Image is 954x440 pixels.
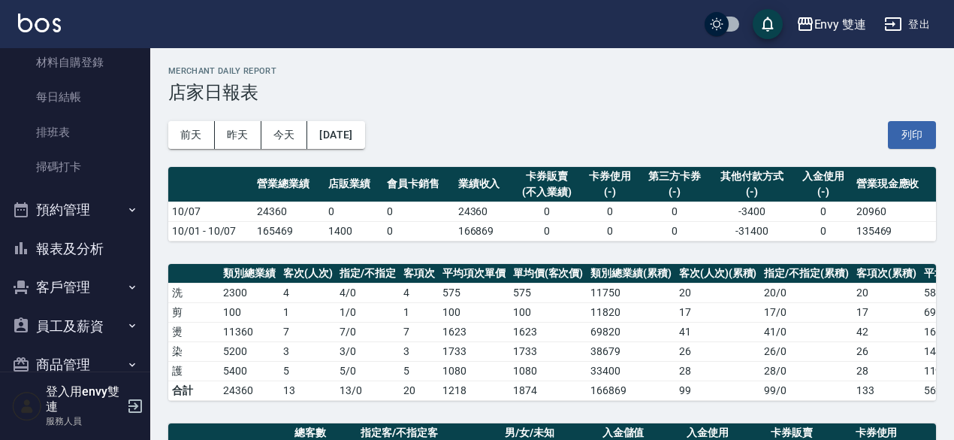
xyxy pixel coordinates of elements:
td: 135469 [853,221,936,241]
td: 0 [325,202,383,221]
td: 13/0 [336,381,400,400]
td: 1400 [325,221,383,241]
td: 41 [675,322,761,341]
th: 客項次(累積) [853,264,920,284]
div: 卡券使用 [584,168,635,184]
td: 13 [279,381,337,400]
td: 1733 [509,341,587,361]
td: 5200 [219,341,279,361]
button: 今天 [261,121,308,149]
td: 11360 [219,322,279,341]
td: 24360 [454,202,513,221]
td: 133 [853,381,920,400]
a: 每日結帳 [6,80,144,114]
td: 20960 [853,202,936,221]
td: 166869 [587,381,675,400]
td: 28 [675,361,761,381]
button: 預約管理 [6,190,144,229]
td: 575 [439,283,509,302]
td: 3 [279,341,337,361]
td: 17 [675,302,761,322]
td: 護 [168,361,219,381]
td: 0 [794,202,853,221]
th: 平均項次單價 [439,264,509,284]
table: a dense table [168,167,936,241]
td: 24360 [253,202,325,221]
td: -31400 [710,221,793,241]
td: 合計 [168,381,219,400]
button: [DATE] [307,121,364,149]
td: 24360 [219,381,279,400]
td: 42 [853,322,920,341]
td: 0 [639,221,711,241]
h5: 登入用envy雙連 [46,384,122,414]
td: 燙 [168,322,219,341]
td: 1874 [509,381,587,400]
button: 列印 [888,121,936,149]
button: 客戶管理 [6,268,144,307]
button: 昨天 [215,121,261,149]
td: 1623 [509,322,587,341]
td: 69820 [587,322,675,341]
td: 99/0 [760,381,853,400]
th: 客次(人次)(累積) [675,264,761,284]
td: 5 [279,361,337,381]
th: 類別總業績 [219,264,279,284]
td: 1080 [509,361,587,381]
th: 會員卡銷售 [383,167,454,202]
td: 0 [639,202,711,221]
td: 3 / 0 [336,341,400,361]
td: 38679 [587,341,675,361]
td: 0 [581,202,639,221]
h3: 店家日報表 [168,82,936,103]
td: 11820 [587,302,675,322]
a: 排班表 [6,115,144,150]
th: 指定/不指定(累積) [760,264,853,284]
button: 商品管理 [6,345,144,384]
td: 17 / 0 [760,302,853,322]
td: 5400 [219,361,279,381]
div: (-) [643,184,707,200]
div: 其他付款方式 [714,168,789,184]
td: 1080 [439,361,509,381]
a: 掃碼打卡 [6,150,144,184]
td: 17 [853,302,920,322]
td: 100 [219,302,279,322]
th: 客項次 [400,264,439,284]
div: 入金使用 [798,168,849,184]
td: 7 / 0 [336,322,400,341]
td: 20 [675,283,761,302]
button: Envy 雙連 [790,9,873,40]
div: (-) [714,184,789,200]
td: 26 / 0 [760,341,853,361]
td: 0 [513,221,581,241]
td: 10/01 - 10/07 [168,221,253,241]
div: (-) [584,184,635,200]
div: (-) [798,184,849,200]
td: 7 [279,322,337,341]
td: -3400 [710,202,793,221]
td: 100 [439,302,509,322]
td: 165469 [253,221,325,241]
td: 3 [400,341,439,361]
td: 1218 [439,381,509,400]
td: 1 [400,302,439,322]
div: 卡券販賣 [517,168,577,184]
th: 營業總業績 [253,167,325,202]
td: 染 [168,341,219,361]
td: 0 [383,202,454,221]
td: 4 / 0 [336,283,400,302]
button: 員工及薪資 [6,307,144,346]
td: 7 [400,322,439,341]
td: 0 [383,221,454,241]
th: 指定/不指定 [336,264,400,284]
img: Logo [18,14,61,32]
td: 2300 [219,283,279,302]
td: 575 [509,283,587,302]
td: 1623 [439,322,509,341]
td: 28 / 0 [760,361,853,381]
td: 4 [400,283,439,302]
td: 4 [279,283,337,302]
td: 洗 [168,283,219,302]
td: 26 [675,341,761,361]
